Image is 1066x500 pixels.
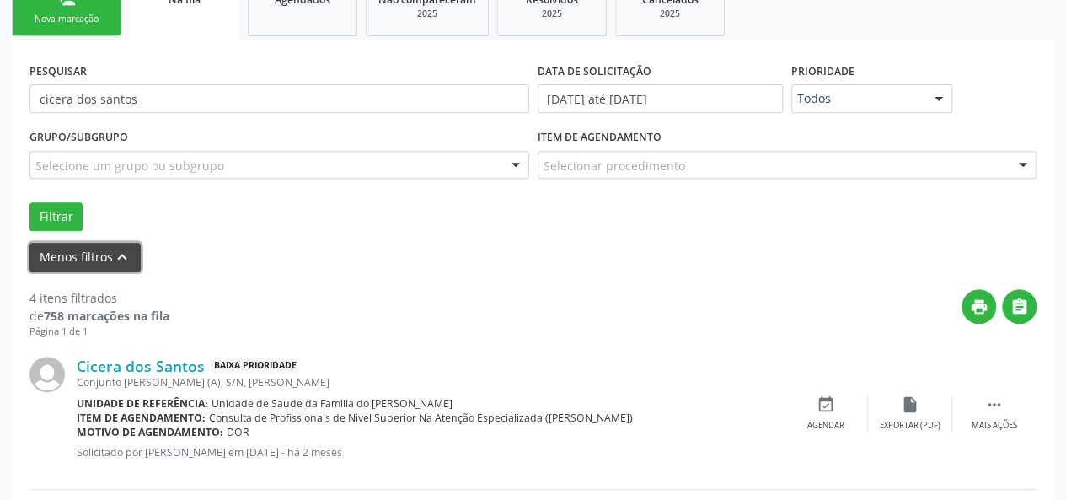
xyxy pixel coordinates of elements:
div: Nova marcação [24,13,109,25]
input: Nome, CNS [29,84,529,113]
b: Unidade de referência: [77,396,208,411]
div: Agendar [807,420,844,432]
i: print [970,298,988,316]
i:  [1010,298,1029,316]
div: de [29,307,169,325]
i: keyboard_arrow_up [113,248,131,266]
span: Selecionar procedimento [544,157,685,175]
button: Menos filtroskeyboard_arrow_up [29,243,141,272]
i: event_available [817,395,835,414]
button:  [1002,289,1037,324]
label: Item de agendamento [538,125,662,151]
label: DATA DE SOLICITAÇÃO [538,58,651,84]
i: insert_drive_file [901,395,919,414]
button: print [962,289,996,324]
div: 2025 [628,8,712,20]
span: Todos [797,90,918,107]
a: Cicera dos Santos [77,357,205,375]
img: img [29,357,65,392]
span: Selecione um grupo ou subgrupo [35,157,224,175]
b: Item de agendamento: [77,411,206,425]
strong: 758 marcações na fila [44,308,169,324]
div: Exportar (PDF) [880,420,940,432]
span: Consulta de Profissionais de Nivel Superior Na Atenção Especializada ([PERSON_NAME]) [209,411,633,425]
label: PESQUISAR [29,58,87,84]
p: Solicitado por [PERSON_NAME] em [DATE] - há 2 meses [77,445,784,460]
span: DOR [227,425,249,439]
div: Página 1 de 1 [29,325,169,339]
div: Mais ações [972,420,1017,432]
label: Grupo/Subgrupo [29,125,128,151]
button: Filtrar [29,202,83,231]
input: Selecione um intervalo [538,84,783,113]
b: Motivo de agendamento: [77,425,223,439]
div: 2025 [378,8,476,20]
label: Prioridade [791,58,854,84]
div: 4 itens filtrados [29,289,169,307]
span: Baixa Prioridade [211,358,300,375]
div: Conjunto [PERSON_NAME] (A), S/N, [PERSON_NAME] [77,375,784,390]
div: 2025 [510,8,594,20]
span: Unidade de Saude da Familia do [PERSON_NAME] [212,396,453,411]
i:  [985,395,1004,414]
